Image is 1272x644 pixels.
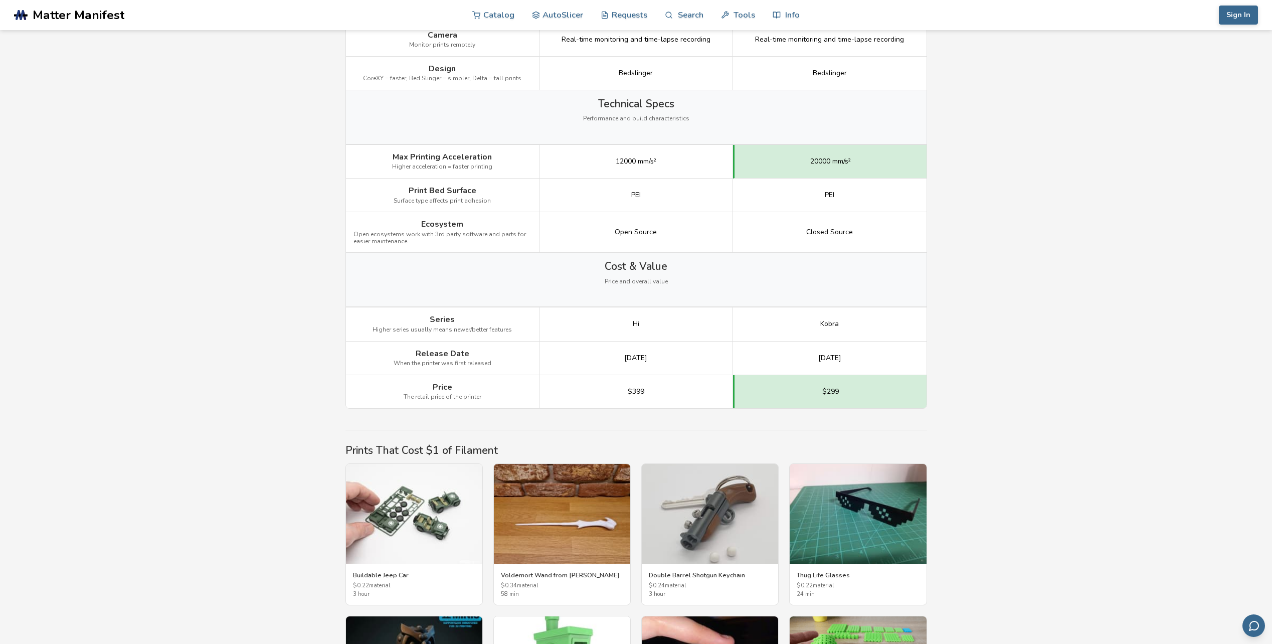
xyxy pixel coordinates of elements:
h3: Voldemort Wand from [PERSON_NAME] [501,571,623,579]
span: Price [433,383,452,392]
a: Thug Life GlassesThug Life Glasses$0.22material24 min [789,463,927,605]
span: The retail price of the printer [404,394,481,401]
span: Closed Source [806,228,853,236]
img: Thug Life Glasses [790,464,926,564]
a: Buildable Jeep CarBuildable Jeep Car$0.22material3 hour [345,463,483,605]
span: [DATE] [818,354,841,362]
button: Send feedback via email [1242,614,1265,637]
button: Sign In [1219,6,1258,25]
span: Monitor prints remotely [409,42,475,49]
span: $399 [628,388,644,396]
span: $ 0.34 material [501,583,623,589]
span: Ecosystem [421,220,463,229]
span: 3 hour [353,591,475,598]
span: PEI [825,191,834,199]
span: $ 0.24 material [649,583,771,589]
span: Hi [633,320,639,328]
span: Open ecosystems work with 3rd party software and parts for easier maintenance [353,231,531,245]
span: Max Printing Acceleration [393,152,492,162]
span: Surface type affects print adhesion [394,198,491,205]
span: Higher series usually means newer/better features [373,327,512,334]
span: $ 0.22 material [353,583,475,589]
span: 24 min [797,591,919,598]
a: Double Barrel Shotgun KeychainDouble Barrel Shotgun Keychain$0.24material3 hour [641,463,779,605]
span: $299 [822,388,839,396]
span: Design [429,64,456,73]
span: Series [430,315,455,324]
span: Matter Manifest [33,8,124,22]
span: Kobra [820,320,839,328]
h3: Buildable Jeep Car [353,571,475,579]
span: Technical Specs [598,98,674,110]
span: Real-time monitoring and time-lapse recording [755,36,904,44]
img: Voldemort Wand from Harry Potter [494,464,630,564]
span: Bedslinger [813,69,847,77]
span: Performance and build characteristics [583,115,689,122]
img: Double Barrel Shotgun Keychain [642,464,778,564]
img: Buildable Jeep Car [346,464,482,564]
span: 3 hour [649,591,771,598]
span: Real-time monitoring and time-lapse recording [562,36,710,44]
span: Camera [428,31,457,40]
h3: Thug Life Glasses [797,571,919,579]
span: When the printer was first released [394,360,491,367]
span: $ 0.22 material [797,583,919,589]
span: Bedslinger [619,69,653,77]
span: Print Bed Surface [409,186,476,195]
span: 20000 mm/s² [810,157,851,166]
a: Voldemort Wand from Harry PotterVoldemort Wand from [PERSON_NAME]$0.34material58 min [493,463,631,605]
span: CoreXY = faster, Bed Slinger = simpler, Delta = tall prints [363,75,521,82]
span: [DATE] [624,354,647,362]
span: Open Source [615,228,657,236]
span: 58 min [501,591,623,598]
span: Cost & Value [605,260,667,272]
h3: Double Barrel Shotgun Keychain [649,571,771,579]
span: Release Date [416,349,469,358]
span: 12000 mm/s² [616,157,656,166]
span: Higher acceleration = faster printing [392,164,492,171]
span: Price and overall value [605,278,668,285]
h2: Prints That Cost $1 of Filament [345,444,927,456]
span: PEI [631,191,641,199]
